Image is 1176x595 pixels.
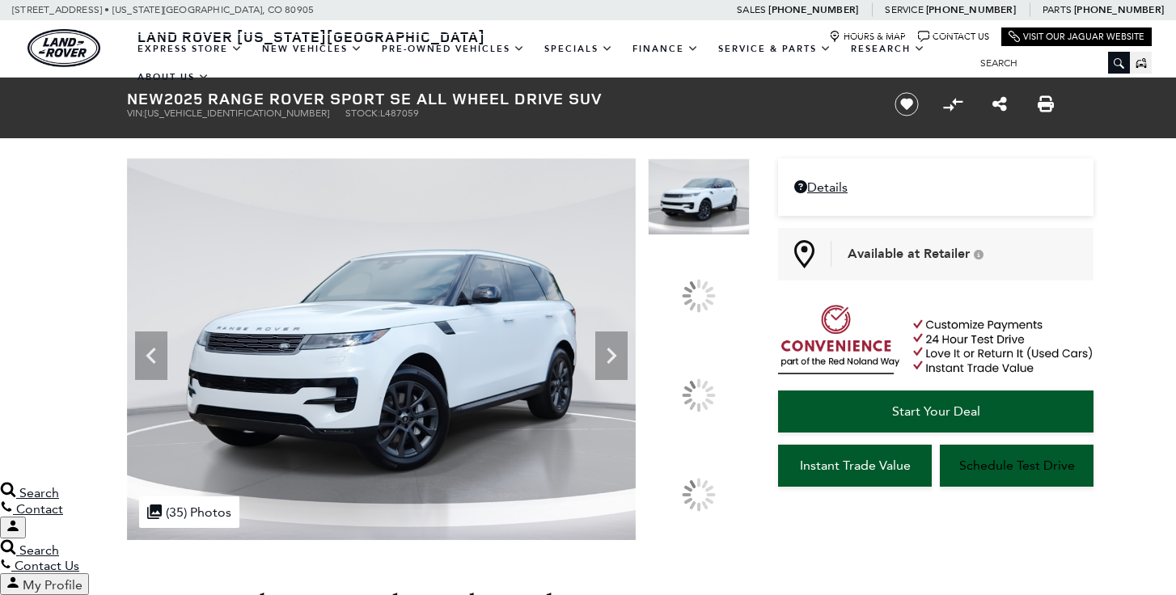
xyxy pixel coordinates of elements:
[27,29,100,67] a: land-rover
[974,249,984,260] div: Vehicle is in stock and ready for immediate delivery. Due to demand, availability is subject to c...
[127,90,867,108] h1: 2025 Range Rover Sport SE All Wheel Drive SUV
[127,108,145,119] span: VIN:
[648,158,750,235] img: New 2025 Fuji White LAND ROVER SE image 1
[380,108,419,119] span: L487059
[848,245,970,263] span: Available at Retailer
[16,501,63,517] span: Contact
[535,35,623,63] a: Specials
[940,445,1094,487] a: Schedule Test Drive
[992,95,1007,114] a: Share this New 2025 Range Rover Sport SE All Wheel Drive SUV
[709,35,841,63] a: Service & Parts
[623,35,709,63] a: Finance
[800,458,911,473] span: Instant Trade Value
[968,53,1130,73] input: Search
[737,4,766,15] span: Sales
[829,31,906,43] a: Hours & Map
[1043,4,1072,15] span: Parts
[926,3,1016,16] a: [PHONE_NUMBER]
[127,87,164,109] strong: New
[19,542,59,558] span: Search
[841,35,935,63] a: Research
[1038,95,1054,114] a: Print this New 2025 Range Rover Sport SE All Wheel Drive SUV
[372,35,535,63] a: Pre-Owned Vehicles
[145,108,329,119] span: [US_VEHICLE_IDENTIFICATION_NUMBER]
[252,35,372,63] a: New Vehicles
[941,92,965,116] button: Compare vehicle
[778,445,932,487] a: Instant Trade Value
[137,27,485,46] span: Land Rover [US_STATE][GEOGRAPHIC_DATA]
[889,91,924,117] button: Save vehicle
[794,179,1077,195] a: Details
[345,108,380,119] span: Stock:
[12,4,314,15] a: [STREET_ADDRESS] • [US_STATE][GEOGRAPHIC_DATA], CO 80905
[128,35,968,91] nav: Main Navigation
[127,158,636,540] img: New 2025 Fuji White LAND ROVER SE image 1
[885,4,923,15] span: Service
[918,31,989,43] a: Contact Us
[23,577,82,593] span: My Profile
[778,390,1094,433] a: Start Your Deal
[27,29,100,67] img: Land Rover
[768,3,858,16] a: [PHONE_NUMBER]
[794,240,814,268] img: Map Pin Icon
[1009,31,1144,43] a: Visit Our Jaguar Website
[959,458,1075,473] span: Schedule Test Drive
[128,27,495,46] a: Land Rover [US_STATE][GEOGRAPHIC_DATA]
[892,403,980,419] span: Start Your Deal
[15,558,79,573] span: Contact Us
[128,63,219,91] a: About Us
[128,35,252,63] a: EXPRESS STORE
[19,485,59,500] span: Search
[1074,3,1164,16] a: [PHONE_NUMBER]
